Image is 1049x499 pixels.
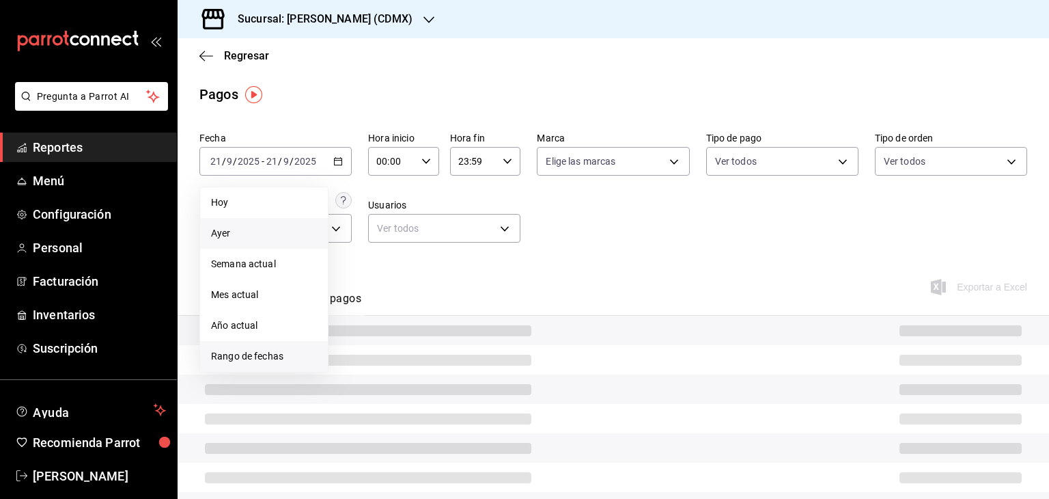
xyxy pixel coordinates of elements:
[33,467,166,485] span: [PERSON_NAME]
[237,156,260,167] input: ----
[10,99,168,113] a: Pregunta a Parrot AI
[211,319,317,333] span: Año actual
[199,49,269,62] button: Regresar
[211,195,317,210] span: Hoy
[222,156,226,167] span: /
[33,402,148,418] span: Ayuda
[33,272,166,291] span: Facturación
[33,339,166,358] span: Suscripción
[266,156,278,167] input: --
[199,133,352,143] label: Fecha
[210,156,222,167] input: --
[875,133,1027,143] label: Tipo de orden
[33,433,166,452] span: Recomienda Parrot
[199,84,238,105] div: Pagos
[283,156,290,167] input: --
[706,133,858,143] label: Tipo de pago
[33,205,166,224] span: Configuración
[368,214,520,243] div: Ver todos
[884,154,925,168] span: Ver todos
[211,257,317,271] span: Semana actual
[211,288,317,302] span: Mes actual
[290,156,294,167] span: /
[211,349,317,364] span: Rango de fechas
[33,138,166,157] span: Reportes
[33,172,166,190] span: Menú
[368,200,520,210] label: Usuarios
[150,36,161,46] button: open_drawer_menu
[233,156,237,167] span: /
[450,133,521,143] label: Hora fin
[33,306,166,324] span: Inventarios
[262,156,264,167] span: -
[15,82,168,111] button: Pregunta a Parrot AI
[226,156,233,167] input: --
[715,154,757,168] span: Ver todos
[310,292,361,315] button: Ver pagos
[368,133,439,143] label: Hora inicio
[537,133,689,143] label: Marca
[211,226,317,241] span: Ayer
[224,49,269,62] span: Regresar
[227,11,412,27] h3: Sucursal: [PERSON_NAME] (CDMX)
[546,154,615,168] span: Elige las marcas
[37,90,147,104] span: Pregunta a Parrot AI
[245,86,262,103] img: Tooltip marker
[33,239,166,257] span: Personal
[294,156,317,167] input: ----
[278,156,282,167] span: /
